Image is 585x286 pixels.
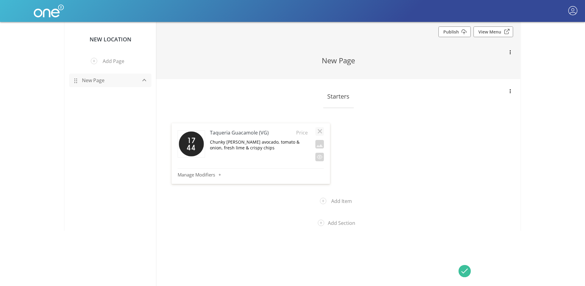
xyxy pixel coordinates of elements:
a: View Menu [473,26,513,37]
h4: Taqueria Guacamole (VG) [210,129,288,136]
a: New Location [90,36,131,43]
button: Add an image to this item [315,140,324,148]
button: Manage Modifiers [178,172,324,178]
h3: Starters [180,92,497,100]
button: Add Page [86,53,134,69]
p: Chunky [PERSON_NAME] avocado, tomato & onion, fresh lime & crispy chips [210,139,308,151]
button: Add Item [315,193,361,209]
span: Price [292,129,308,136]
a: New Page [79,75,137,86]
h2: New Page [180,55,497,65]
button: Add Section [313,215,363,231]
a: Publish [438,26,471,37]
button: Exclude this item when you publish your menu [315,153,324,161]
img: Image Preview [178,131,205,157]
